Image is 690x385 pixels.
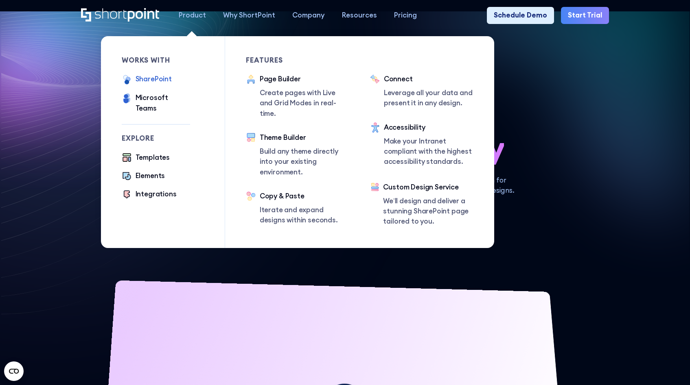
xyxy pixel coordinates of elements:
div: SharePoint [136,74,172,84]
div: Custom Design Service [383,182,473,192]
div: Product [179,10,206,20]
div: Accessibility [384,122,473,133]
div: Features [246,57,349,64]
p: Leverage all your data and present it in any design. [384,88,473,109]
a: Elements [122,171,165,182]
a: ConnectLeverage all your data and present it in any design. [370,74,473,109]
a: Integrations [122,189,177,200]
div: Copy & Paste [260,191,349,201]
div: Templates [136,152,170,163]
a: Home [81,8,161,23]
a: Company [284,7,333,24]
div: Microsoft Teams [136,93,191,113]
p: Create pages with Live and Grid Modes in real-time. [260,88,349,119]
div: Resources [342,10,377,20]
div: Theme Builder [260,133,349,143]
a: Why ShortPoint [215,7,284,24]
div: Elements [136,171,165,181]
a: Schedule Demo [487,7,554,24]
a: Microsoft Teams [122,93,191,113]
a: AccessibilityMake your Intranet compliant with the highest accessibility standards. [370,122,473,168]
a: Templates [122,152,170,164]
div: Explore [122,135,191,142]
a: Custom Design ServiceWe’ll design and deliver a stunning SharePoint page tailored to you. [370,182,473,228]
a: Page BuilderCreate pages with Live and Grid Modes in real-time. [246,74,349,119]
a: Theme BuilderBuild any theme directly into your existing environment. [246,133,349,177]
a: Pricing [386,7,425,24]
div: works with [122,57,191,64]
iframe: Chat Widget [649,346,690,385]
a: Start Trial [561,7,609,24]
div: Company [292,10,324,20]
p: Build any theme directly into your existing environment. [260,146,349,177]
h1: SharePoint Design has never been [81,96,609,165]
a: Resources [333,7,386,24]
div: Why ShortPoint [223,10,275,20]
p: We’ll design and deliver a stunning SharePoint page tailored to you. [383,196,473,227]
p: Make your Intranet compliant with the highest accessibility standards. [384,136,473,167]
div: Page Builder [260,74,349,84]
a: Copy & PasteIterate and expand designs within seconds. [246,191,349,226]
a: Product [170,7,214,24]
div: Integrations [136,189,177,199]
p: Iterate and expand designs within seconds. [260,205,349,226]
button: Open CMP widget [4,361,24,381]
div: Pricing [394,10,417,20]
div: Connect [384,74,473,84]
a: SharePoint [122,74,172,86]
